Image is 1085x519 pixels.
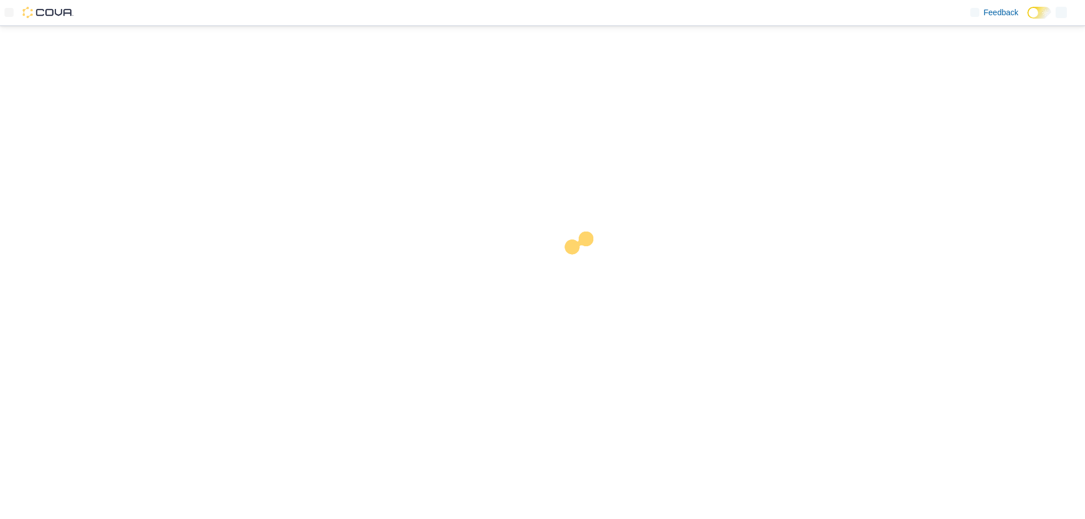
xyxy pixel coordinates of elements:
span: Feedback [984,7,1018,18]
img: cova-loader [542,223,627,308]
img: Cova [23,7,73,18]
a: Feedback [966,1,1023,24]
input: Dark Mode [1027,7,1051,19]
